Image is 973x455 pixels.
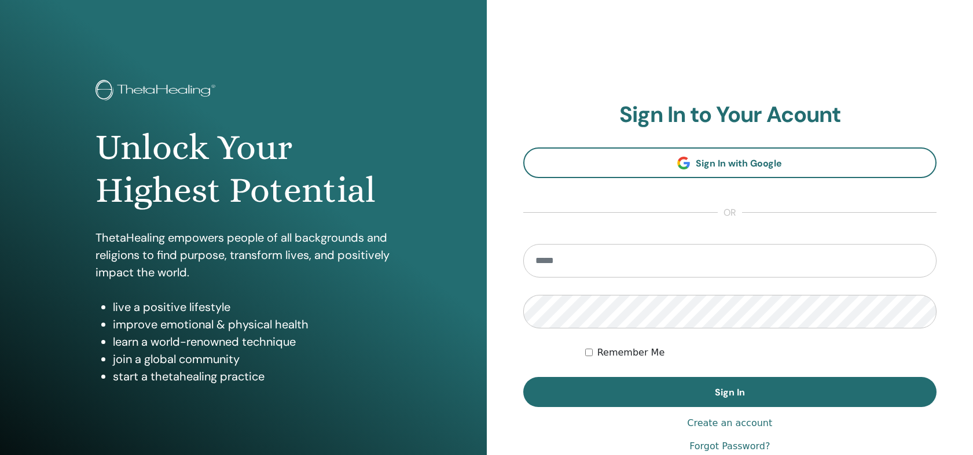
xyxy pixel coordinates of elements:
[718,206,742,220] span: or
[96,229,391,281] p: ThetaHealing empowers people of all backgrounds and religions to find purpose, transform lives, a...
[715,386,745,398] span: Sign In
[113,368,391,385] li: start a thetahealing practice
[689,439,770,453] a: Forgot Password?
[523,377,937,407] button: Sign In
[113,350,391,368] li: join a global community
[687,416,772,430] a: Create an account
[585,346,937,360] div: Keep me authenticated indefinitely or until I manually logout
[696,157,782,169] span: Sign In with Google
[113,298,391,316] li: live a positive lifestyle
[597,346,665,360] label: Remember Me
[96,126,391,212] h1: Unlock Your Highest Potential
[113,316,391,333] li: improve emotional & physical health
[523,147,937,178] a: Sign In with Google
[523,102,937,128] h2: Sign In to Your Acount
[113,333,391,350] li: learn a world-renowned technique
